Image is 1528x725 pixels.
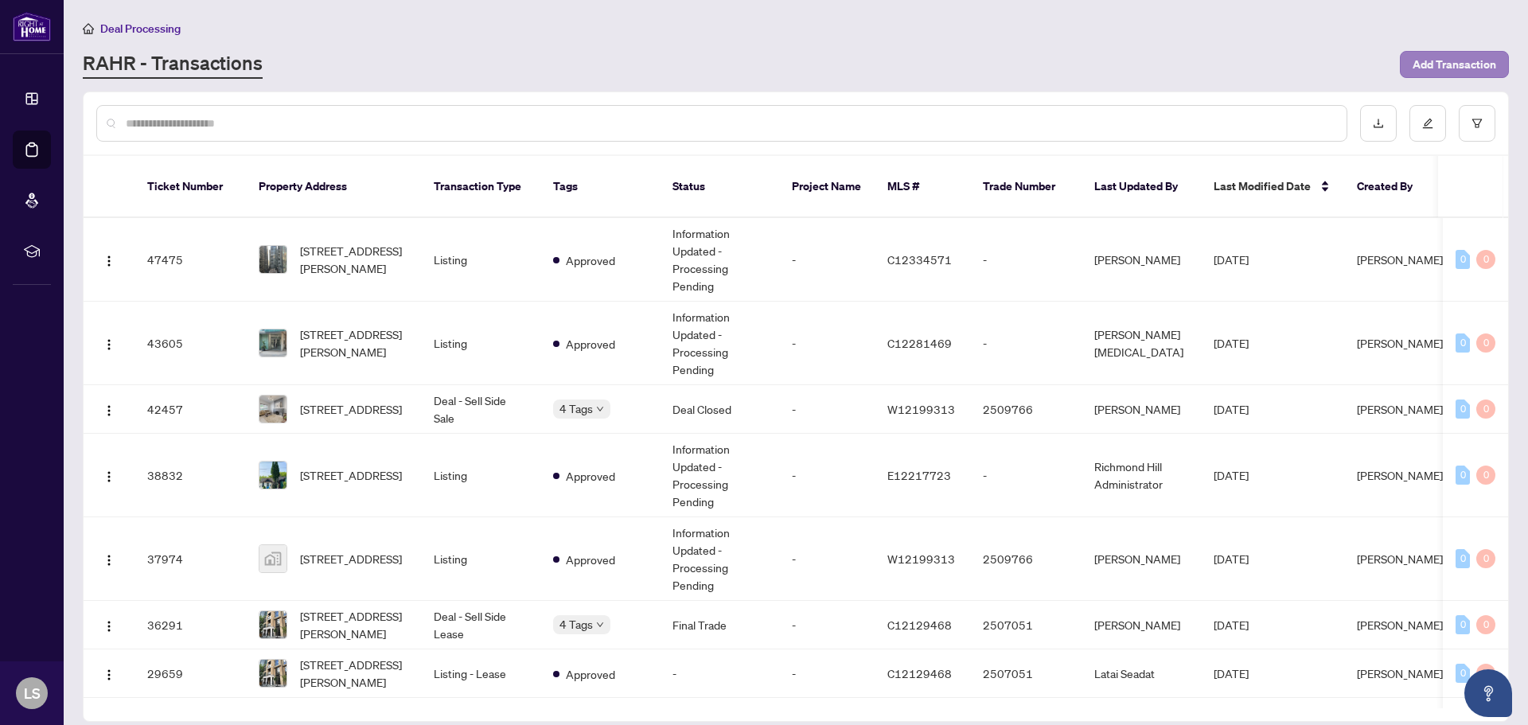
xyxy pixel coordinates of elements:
img: Logo [103,554,115,567]
span: [PERSON_NAME] [1357,336,1443,350]
th: Status [660,156,779,218]
td: Latai Seadat [1082,649,1201,698]
button: Open asap [1464,669,1512,717]
button: Logo [96,396,122,422]
span: Approved [566,551,615,568]
td: - [970,302,1082,385]
span: [PERSON_NAME] [1357,402,1443,416]
button: Add Transaction [1400,51,1509,78]
div: 0 [1476,615,1495,634]
td: - [779,517,875,601]
span: [PERSON_NAME] [1357,552,1443,566]
th: Property Address [246,156,421,218]
td: - [779,218,875,302]
td: Listing [421,517,540,601]
button: Logo [96,462,122,488]
td: 2507051 [970,601,1082,649]
td: - [779,385,875,434]
span: Add Transaction [1413,52,1496,77]
img: thumbnail-img [259,611,286,638]
span: [STREET_ADDRESS] [300,466,402,484]
td: Information Updated - Processing Pending [660,434,779,517]
th: Last Updated By [1082,156,1201,218]
td: 2509766 [970,517,1082,601]
span: download [1373,118,1384,129]
span: W12199313 [887,552,955,566]
td: - [970,218,1082,302]
button: Logo [96,546,122,571]
img: logo [13,12,51,41]
td: 42457 [134,385,246,434]
button: Logo [96,247,122,272]
span: 4 Tags [559,615,593,633]
span: [PERSON_NAME] [1357,252,1443,267]
span: filter [1471,118,1483,129]
img: Logo [103,620,115,633]
td: 38832 [134,434,246,517]
button: edit [1409,105,1446,142]
span: C12129468 [887,618,952,632]
span: Deal Processing [100,21,181,36]
span: E12217723 [887,468,951,482]
span: C12334571 [887,252,952,267]
td: - [970,434,1082,517]
button: download [1360,105,1397,142]
button: Logo [96,661,122,686]
th: Trade Number [970,156,1082,218]
span: down [596,621,604,629]
td: 36291 [134,601,246,649]
td: [PERSON_NAME] [1082,517,1201,601]
div: 0 [1456,250,1470,269]
th: Created By [1344,156,1440,218]
span: C12281469 [887,336,952,350]
img: Logo [103,338,115,351]
td: 2509766 [970,385,1082,434]
button: Logo [96,330,122,356]
img: Logo [103,668,115,681]
span: [DATE] [1214,402,1249,416]
td: [PERSON_NAME][MEDICAL_DATA] [1082,302,1201,385]
th: MLS # [875,156,970,218]
span: [STREET_ADDRESS] [300,400,402,418]
td: Information Updated - Processing Pending [660,302,779,385]
span: [STREET_ADDRESS] [300,550,402,567]
img: thumbnail-img [259,545,286,572]
td: - [779,601,875,649]
div: 0 [1476,664,1495,683]
td: Final Trade [660,601,779,649]
span: W12199313 [887,402,955,416]
td: [PERSON_NAME] [1082,601,1201,649]
img: thumbnail-img [259,660,286,687]
td: 2507051 [970,649,1082,698]
span: LS [24,682,41,704]
span: [DATE] [1214,666,1249,680]
div: 0 [1456,333,1470,353]
td: 43605 [134,302,246,385]
img: Logo [103,255,115,267]
td: - [660,649,779,698]
td: Information Updated - Processing Pending [660,218,779,302]
span: 4 Tags [559,400,593,418]
span: Approved [566,335,615,353]
td: Information Updated - Processing Pending [660,517,779,601]
span: Approved [566,665,615,683]
td: - [779,302,875,385]
div: 0 [1476,250,1495,269]
img: thumbnail-img [259,246,286,273]
span: [DATE] [1214,468,1249,482]
span: [STREET_ADDRESS][PERSON_NAME] [300,656,408,691]
img: thumbnail-img [259,329,286,357]
div: 0 [1456,549,1470,568]
span: edit [1422,118,1433,129]
span: Approved [566,467,615,485]
span: Approved [566,251,615,269]
th: Transaction Type [421,156,540,218]
td: Listing [421,302,540,385]
td: [PERSON_NAME] [1082,218,1201,302]
th: Tags [540,156,660,218]
div: 0 [1456,400,1470,419]
td: Deal - Sell Side Lease [421,601,540,649]
button: filter [1459,105,1495,142]
span: home [83,23,94,34]
td: Deal - Sell Side Sale [421,385,540,434]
